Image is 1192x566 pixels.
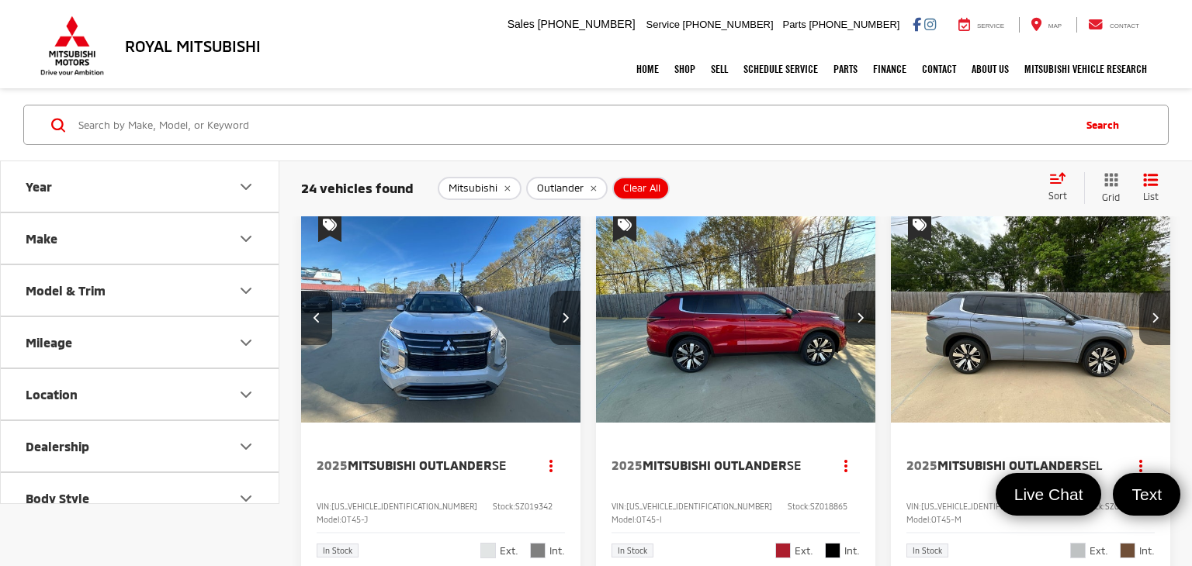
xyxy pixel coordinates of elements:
span: 2025 [317,457,348,472]
div: Model & Trim [26,283,106,298]
button: Actions [1128,452,1155,479]
span: VIN: [612,502,626,511]
span: Sort [1048,190,1067,201]
a: 2025 Mitsubishi Outlander SE2025 Mitsubishi Outlander SE2025 Mitsubishi Outlander SE2025 Mitsubis... [595,212,877,423]
span: Text [1124,484,1169,505]
button: Next image [844,291,875,345]
img: 2025 Mitsubishi Outlander SE [595,212,877,423]
span: Model: [906,515,931,524]
a: Live Chat [996,473,1102,516]
span: List [1143,190,1159,203]
span: Contact [1110,22,1139,29]
button: MileageMileage [1,317,280,368]
div: Dealership [26,439,89,454]
a: Contact [1076,17,1151,33]
span: Ext. [500,544,518,558]
span: OT45-J [341,515,368,524]
span: [PHONE_NUMBER] [538,18,636,30]
button: Clear All [612,177,670,200]
span: Special [613,212,636,242]
button: remove Outlander [526,177,608,200]
a: Sell [703,50,736,88]
span: [US_VEHICLE_IDENTIFICATION_NUMBER] [626,502,772,511]
span: Mitsubishi Outlander [643,457,787,472]
button: remove Mitsubishi [438,177,521,200]
span: [PHONE_NUMBER] [809,19,899,30]
span: Clear All [623,182,660,195]
span: Red Diamond [775,543,791,558]
span: 24 vehicles found [301,180,414,195]
span: Int. [844,544,860,558]
span: Model: [317,515,341,524]
span: OT45-I [636,515,662,524]
div: Body Style [26,491,89,506]
a: Service [947,17,1016,33]
a: Parts: Opens in a new tab [826,50,865,88]
div: 2025 Mitsubishi Outlander SE 2 [300,212,582,423]
button: Previous image [301,291,332,345]
span: Service [646,19,680,30]
span: In Stock [618,547,647,554]
span: Mitsubishi Outlander [937,457,1082,472]
span: [US_VEHICLE_IDENTIFICATION_NUMBER] [921,502,1067,511]
span: Outlander [537,182,584,195]
a: 2025Mitsubishi OutlanderSEL [906,457,1112,474]
div: Mileage [237,333,255,352]
a: Shop [667,50,703,88]
span: Parts [782,19,806,30]
span: dropdown dots [844,459,847,471]
button: Next image [1139,291,1170,345]
span: Brick Brown [1120,543,1135,558]
img: Mitsubishi [37,16,107,76]
div: Make [237,230,255,248]
span: Special [318,212,341,242]
a: Text [1113,473,1180,516]
div: Year [237,178,255,196]
button: YearYear [1,161,280,212]
span: SZ018865 [810,502,847,511]
a: 2025 Mitsubishi Outlander SE2025 Mitsubishi Outlander SE2025 Mitsubishi Outlander SE2025 Mitsubis... [300,212,582,423]
span: Ext. [795,544,813,558]
span: 2025 [906,457,937,472]
img: 2025 Mitsubishi Outlander SE [300,212,582,423]
button: MakeMake [1,213,280,264]
span: Black [825,543,840,558]
span: Live Chat [1007,484,1091,505]
img: 2025 Mitsubishi Outlander SEL [890,212,1172,423]
button: Body StyleBody Style [1,473,280,523]
div: 2025 Mitsubishi Outlander SE 0 [595,212,877,423]
button: LocationLocation [1,369,280,419]
div: Location [26,387,78,402]
a: Facebook: Click to visit our Facebook page [913,18,921,30]
span: Int. [549,544,565,558]
h3: Royal Mitsubishi [125,37,261,54]
span: dropdown dots [549,459,553,471]
span: Stock: [493,502,515,511]
span: SE [492,457,506,472]
span: VIN: [906,502,921,511]
span: [US_VEHICLE_IDENTIFICATION_NUMBER] [331,502,477,511]
a: Finance [865,50,914,88]
span: Service [977,22,1004,29]
span: Sales [508,18,535,30]
span: Ext. [1090,544,1108,558]
span: Mitsubishi Outlander [348,457,492,472]
button: Select sort value [1041,172,1084,203]
button: Model & TrimModel & Trim [1,265,280,316]
input: Search by Make, Model, or Keyword [77,106,1071,143]
div: Year [26,179,52,194]
span: SEL [1082,457,1103,472]
span: 2025 [612,457,643,472]
a: About Us [964,50,1017,88]
a: 2025Mitsubishi OutlanderSE [612,457,817,474]
div: Make [26,231,57,246]
div: 2025 Mitsubishi Outlander SEL 0 [890,212,1172,423]
a: Instagram: Click to visit our Instagram page [924,18,936,30]
a: Contact [914,50,964,88]
a: Home [629,50,667,88]
span: Mitsubishi [449,182,497,195]
span: Int. [1139,544,1155,558]
button: Actions [538,452,565,479]
span: Moonstone Gray Metallic/Black Roof [1070,543,1086,558]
